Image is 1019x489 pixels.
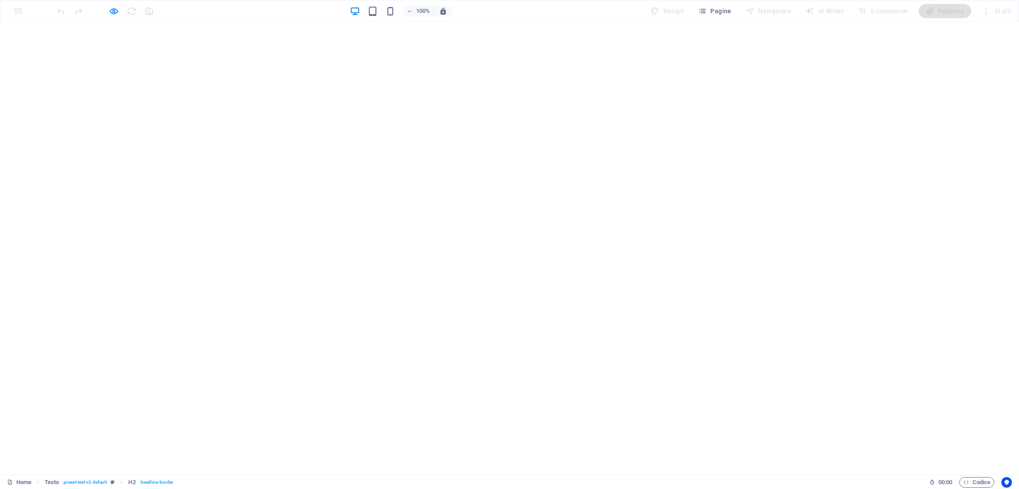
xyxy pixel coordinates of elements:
[959,477,994,488] button: Codice
[963,477,990,488] span: Codice
[698,7,732,15] span: Pagine
[7,477,31,488] a: Fai clic per annullare la selezione. Doppio clic per aprire le pagine
[62,477,107,488] span: . preset-text-v2-default
[403,6,434,16] button: 100%
[45,477,59,488] span: Fai clic per selezionare. Doppio clic per modificare
[945,479,946,485] span: :
[111,480,115,485] i: Questo elemento è un preset personalizzabile
[647,4,687,18] div: Design (Ctrl+Alt+Y)
[929,477,953,488] h6: Tempo sessione
[439,7,447,15] i: Quando ridimensioni, regola automaticamente il livello di zoom in modo che corrisponda al disposi...
[45,477,174,488] nav: breadcrumb
[139,477,174,488] span: . headline-border
[128,477,135,488] span: Fai clic per selezionare. Doppio clic per modificare
[1001,477,1012,488] button: Usercentrics
[416,6,430,16] h6: 100%
[694,4,735,18] button: Pagine
[939,477,952,488] span: 00 00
